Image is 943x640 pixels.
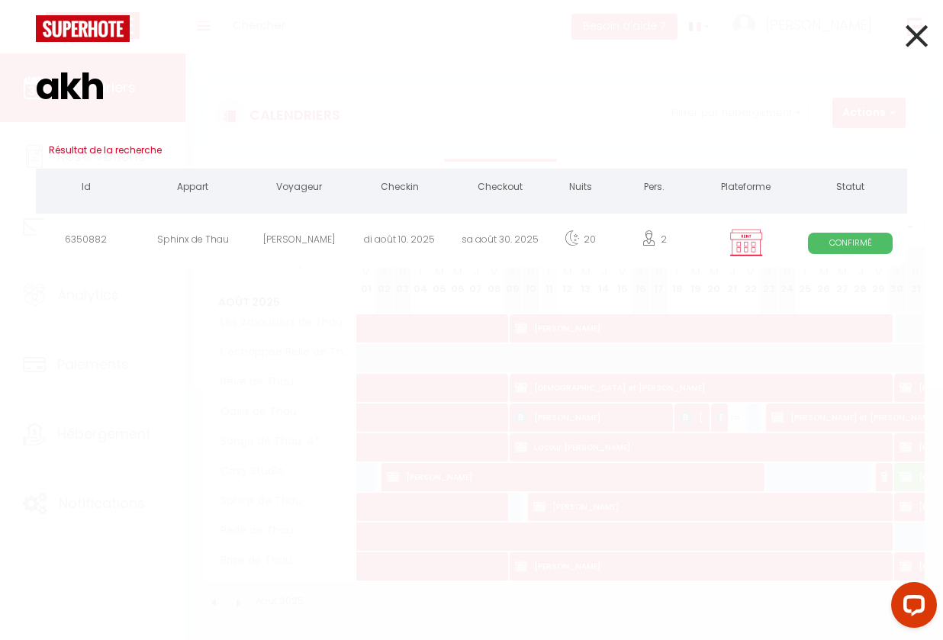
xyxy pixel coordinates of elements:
[36,169,136,210] th: Id
[36,132,907,169] h3: Résultat de la recherche
[36,217,136,267] div: 6350882
[249,169,349,210] th: Voyageur
[449,217,549,267] div: sa août 30. 2025
[36,42,907,132] input: Tapez pour rechercher...
[794,169,907,210] th: Statut
[550,169,611,210] th: Nuits
[550,217,611,267] div: 20
[36,15,130,42] img: logo
[611,217,698,267] div: 2
[136,169,249,210] th: Appart
[449,169,549,210] th: Checkout
[611,169,698,210] th: Pers.
[879,576,943,640] iframe: LiveChat chat widget
[727,228,765,257] img: rent.png
[136,217,249,267] div: Sphinx de Thau
[249,217,349,267] div: [PERSON_NAME]
[698,169,794,210] th: Plateforme
[808,233,893,253] span: Confirmé
[349,169,449,210] th: Checkin
[349,217,449,267] div: di août 10. 2025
